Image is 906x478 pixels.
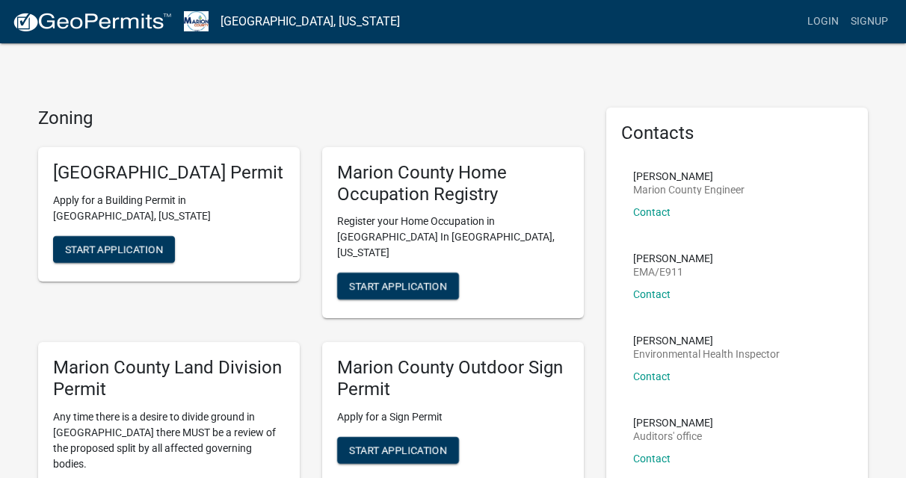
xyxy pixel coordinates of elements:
button: Start Application [337,437,459,464]
p: [PERSON_NAME] [633,253,713,264]
img: Marion County, Iowa [184,11,209,31]
p: Any time there is a desire to divide ground in [GEOGRAPHIC_DATA] there MUST be a review of the pr... [53,409,285,472]
a: Contact [633,453,671,465]
a: Contact [633,370,671,382]
a: Contact [633,206,671,218]
p: Auditors' office [633,431,713,441]
p: Environmental Health Inspector [633,349,780,359]
h5: Contacts [621,122,853,144]
p: Apply for a Building Permit in [GEOGRAPHIC_DATA], [US_STATE] [53,193,285,224]
h4: Zoning [38,108,584,129]
p: Marion County Engineer [633,184,745,195]
span: Start Application [349,280,447,292]
h5: Marion County Home Occupation Registry [337,162,569,205]
span: Start Application [65,243,163,255]
p: Apply for a Sign Permit [337,409,569,425]
h5: Marion County Outdoor Sign Permit [337,357,569,400]
p: [PERSON_NAME] [633,335,780,346]
a: Contact [633,288,671,300]
h5: Marion County Land Division Permit [53,357,285,400]
p: [PERSON_NAME] [633,171,745,181]
span: Start Application [349,444,447,456]
button: Start Application [53,236,175,263]
a: Signup [845,7,894,36]
h5: [GEOGRAPHIC_DATA] Permit [53,162,285,184]
p: Register your Home Occupation in [GEOGRAPHIC_DATA] In [GEOGRAPHIC_DATA], [US_STATE] [337,214,569,261]
a: Login [801,7,845,36]
p: [PERSON_NAME] [633,418,713,428]
p: EMA/E911 [633,267,713,277]
button: Start Application [337,273,459,299]
a: [GEOGRAPHIC_DATA], [US_STATE] [221,9,400,34]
